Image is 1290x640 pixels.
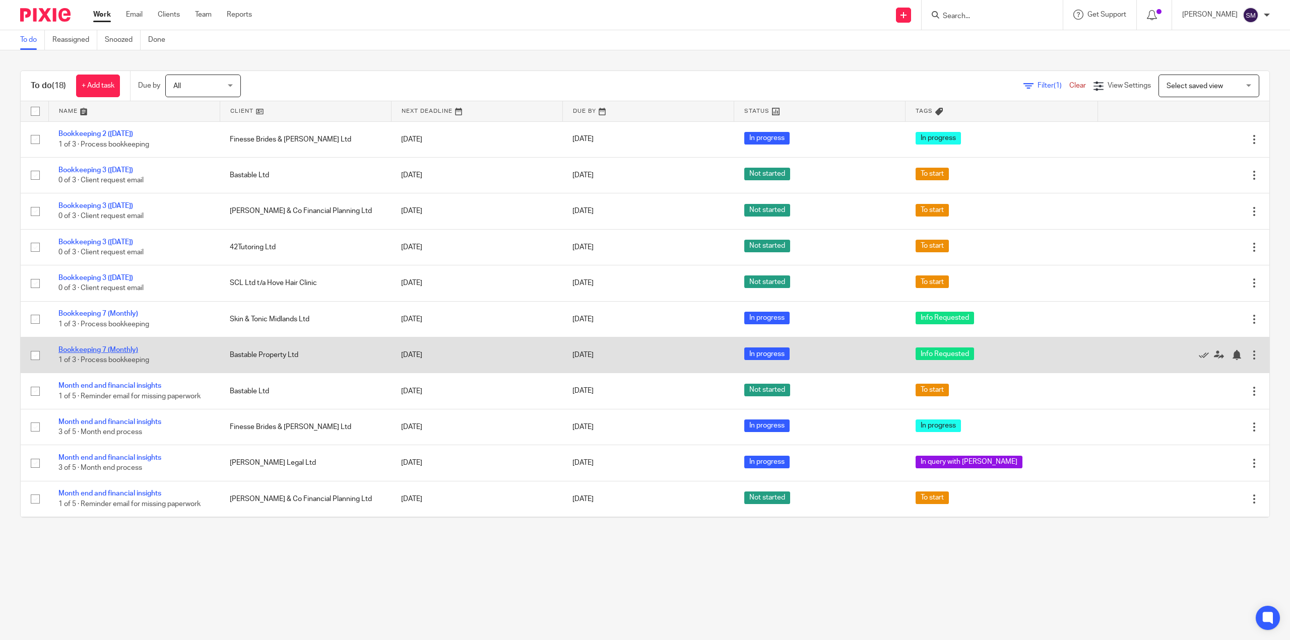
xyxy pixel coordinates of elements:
a: Clear [1069,82,1086,89]
span: 3 of 5 · Month end process [58,465,142,472]
a: Bookkeeping 7 (Monthly) [58,346,138,353]
span: 0 of 3 · Client request email [58,285,144,292]
span: In query with [PERSON_NAME] [916,456,1022,468]
span: (1) [1054,82,1062,89]
td: [DATE] [391,373,562,409]
span: 0 of 3 · Client request email [58,213,144,220]
span: [DATE] [572,459,594,466]
span: 1 of 3 · Process bookkeeping [58,321,149,328]
span: [DATE] [572,207,594,215]
td: [DATE] [391,265,562,301]
td: SCL Ltd t/a Hove Hair Clinic [220,517,391,553]
span: Tags [916,108,933,114]
span: [DATE] [572,495,594,503]
span: [DATE] [572,172,594,179]
td: [PERSON_NAME] & Co Financial Planning Ltd [220,193,391,229]
span: [DATE] [572,423,594,431]
span: To start [916,168,949,180]
span: 1 of 5 · Reminder email for missing paperwork [58,393,201,400]
span: [DATE] [572,279,594,287]
span: 0 of 3 · Client request email [58,249,144,256]
img: Pixie [20,8,71,22]
a: To do [20,30,45,50]
span: All [173,83,181,90]
span: 1 of 5 · Reminder email for missing paperwork [58,501,201,508]
input: Search [942,12,1033,21]
td: [DATE] [391,481,562,517]
span: [DATE] [572,136,594,143]
span: To start [916,240,949,252]
a: Bookkeeping 3 ([DATE]) [58,202,133,209]
p: Due by [138,81,160,91]
a: Mark as done [1199,350,1214,360]
span: Info Requested [916,347,974,360]
td: [PERSON_NAME] Legal Ltd [220,445,391,481]
td: [DATE] [391,445,562,481]
td: [DATE] [391,121,562,157]
span: To start [916,491,949,504]
span: In progress [916,132,961,145]
a: Snoozed [105,30,141,50]
a: Bookkeeping 3 ([DATE]) [58,274,133,281]
span: In progress [744,347,790,360]
span: Filter [1038,82,1069,89]
a: Clients [158,10,180,20]
td: Skin & Tonic Midlands Ltd [220,301,391,337]
span: Not started [744,168,790,180]
td: [DATE] [391,157,562,193]
a: Bookkeeping 3 ([DATE]) [58,167,133,174]
a: Work [93,10,111,20]
span: To start [916,275,949,288]
td: [DATE] [391,517,562,553]
span: View Settings [1108,82,1151,89]
span: [DATE] [572,351,594,359]
a: Bookkeeping 2 ([DATE]) [58,130,133,137]
span: Not started [744,275,790,288]
span: Not started [744,240,790,252]
a: Email [126,10,143,20]
a: Reports [227,10,252,20]
span: [DATE] [572,388,594,395]
span: In progress [744,132,790,145]
span: 0 of 3 · Client request email [58,177,144,184]
td: Bastable Ltd [220,157,391,193]
a: Team [195,10,212,20]
span: Info Requested [916,312,974,324]
span: 1 of 3 · Process bookkeeping [58,357,149,364]
a: Done [148,30,173,50]
td: [DATE] [391,337,562,373]
td: Finesse Brides & [PERSON_NAME] Ltd [220,121,391,157]
span: Not started [744,491,790,504]
td: 42Tutoring Ltd [220,229,391,265]
a: Bookkeeping 3 ([DATE]) [58,239,133,246]
span: In progress [744,312,790,324]
a: Month end and financial insights [58,418,161,425]
span: In progress [744,419,790,432]
span: To start [916,384,949,396]
span: In progress [916,419,961,432]
td: Finesse Brides & [PERSON_NAME] Ltd [220,409,391,445]
span: [DATE] [572,244,594,251]
a: Month end and financial insights [58,382,161,389]
p: [PERSON_NAME] [1182,10,1238,20]
td: Bastable Ltd [220,373,391,409]
span: Get Support [1087,11,1126,18]
span: Select saved view [1167,83,1223,90]
a: Bookkeeping 7 (Monthly) [58,310,138,317]
td: SCL Ltd t/a Hove Hair Clinic [220,265,391,301]
span: 1 of 3 · Process bookkeeping [58,141,149,148]
td: [PERSON_NAME] & Co Financial Planning Ltd [220,481,391,517]
a: Reassigned [52,30,97,50]
td: [DATE] [391,193,562,229]
a: Month end and financial insights [58,490,161,497]
span: In progress [744,456,790,468]
td: [DATE] [391,301,562,337]
td: Bastable Property Ltd [220,337,391,373]
h1: To do [31,81,66,91]
td: [DATE] [391,409,562,445]
span: (18) [52,82,66,90]
span: Not started [744,384,790,396]
span: To start [916,204,949,217]
span: Not started [744,204,790,217]
img: svg%3E [1243,7,1259,23]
